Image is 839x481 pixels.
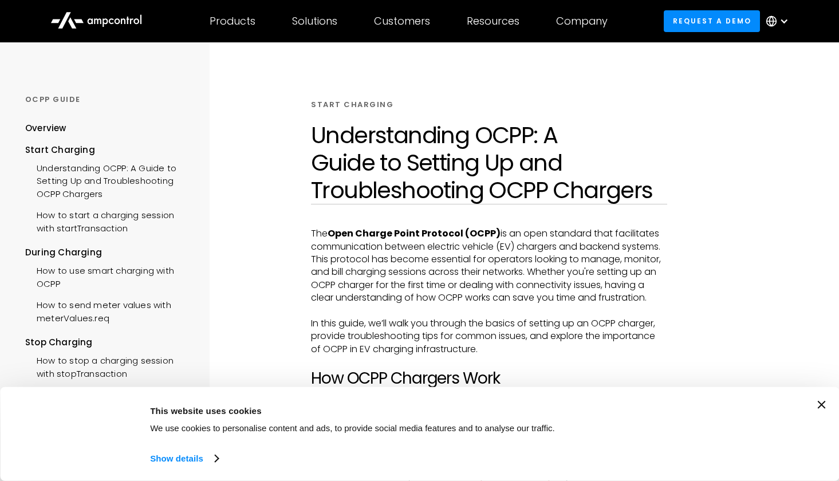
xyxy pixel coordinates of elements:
div: Resources [467,15,519,27]
a: How to use smart charging with OCPP [25,259,193,293]
h2: How OCPP Chargers Work [311,369,667,388]
p: ‍ [311,305,667,317]
div: Products [210,15,255,27]
div: Solutions [292,15,337,27]
div: OCPP GUIDE [25,94,193,105]
div: Customers [374,15,430,27]
div: Overview [25,122,66,135]
a: How to stop a charging session with stopTransaction [25,349,193,383]
div: Start Charging [25,144,193,156]
strong: Open Charge Point Protocol (OCPP) [328,227,501,240]
p: The is an open standard that facilitates communication between electric vehicle (EV) chargers and... [311,227,667,304]
a: Overview [25,122,66,143]
h1: Understanding OCPP: A Guide to Setting Up and Troubleshooting OCPP Chargers [311,121,667,204]
span: We use cookies to personalise content and ads, to provide social media features and to analyse ou... [150,423,555,433]
a: How to send meter values with meterValues.req [25,293,193,328]
div: START CHARGING [311,100,393,110]
a: Show details [150,450,218,467]
div: This website uses cookies [150,404,619,417]
div: Stop Charging [25,336,193,349]
div: Company [556,15,608,27]
a: Request a demo [664,10,760,31]
div: During Charging [25,246,193,259]
p: In this guide, we’ll walk you through the basics of setting up an OCPP charger, provide troublesh... [311,317,667,356]
a: How to start a charging session with startTransaction [25,203,193,238]
a: Understanding OCPP: A Guide to Setting Up and Troubleshooting OCPP Chargers [25,156,193,203]
p: ‍ [311,356,667,368]
button: Close banner [817,401,825,409]
button: Okay [632,401,796,434]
